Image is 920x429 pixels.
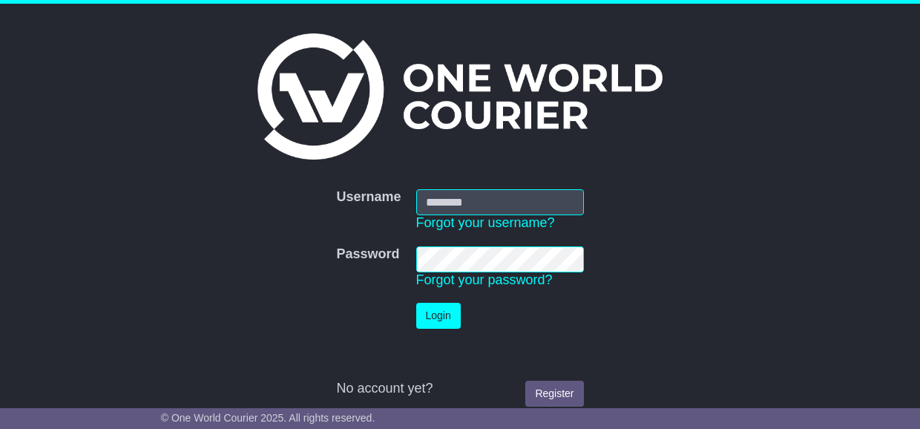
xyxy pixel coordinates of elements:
[525,381,583,407] a: Register
[336,246,399,263] label: Password
[161,412,375,424] span: © One World Courier 2025. All rights reserved.
[416,215,555,230] a: Forgot your username?
[336,189,401,206] label: Username
[416,303,461,329] button: Login
[416,272,553,287] a: Forgot your password?
[336,381,583,397] div: No account yet?
[257,33,663,160] img: One World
